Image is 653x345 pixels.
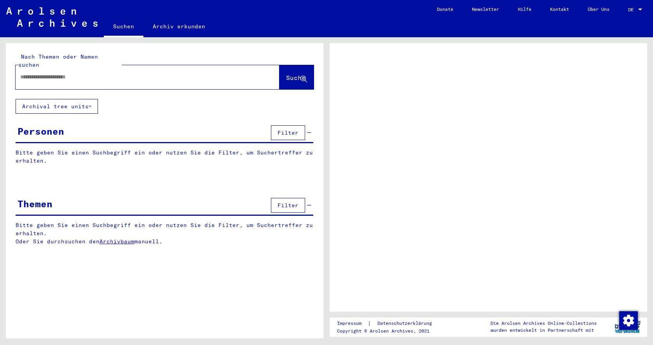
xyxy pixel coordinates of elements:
[6,7,98,27] img: Arolsen_neg.svg
[279,65,314,89] button: Suche
[371,319,441,328] a: Datenschutzerklärung
[16,221,314,246] p: Bitte geben Sie einen Suchbegriff ein oder nutzen Sie die Filter, um Suchertreffer zu erhalten. O...
[17,124,64,138] div: Personen
[491,327,597,334] p: wurden entwickelt in Partnerschaft mit
[286,74,306,81] span: Suche
[271,125,305,140] button: Filter
[278,202,299,209] span: Filter
[278,129,299,136] span: Filter
[619,311,638,330] img: Zustimmung ändern
[337,319,441,328] div: |
[17,197,52,211] div: Themen
[100,238,134,245] a: Archivbaum
[628,7,637,12] span: DE
[143,17,215,36] a: Archiv erkunden
[337,319,368,328] a: Impressum
[491,320,597,327] p: Die Arolsen Archives Online-Collections
[337,328,441,335] p: Copyright © Arolsen Archives, 2021
[16,149,313,165] p: Bitte geben Sie einen Suchbegriff ein oder nutzen Sie die Filter, um Suchertreffer zu erhalten.
[613,317,642,336] img: yv_logo.png
[104,17,143,37] a: Suchen
[18,53,98,68] mat-label: Nach Themen oder Namen suchen
[271,198,305,213] button: Filter
[16,99,98,114] button: Archival tree units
